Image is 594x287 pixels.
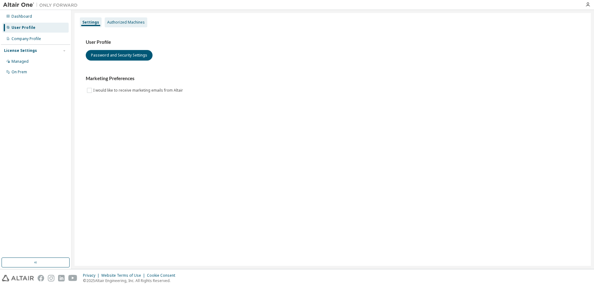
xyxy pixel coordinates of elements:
img: instagram.svg [48,275,54,281]
img: altair_logo.svg [2,275,34,281]
div: Cookie Consent [147,273,179,278]
img: linkedin.svg [58,275,65,281]
div: Company Profile [11,36,41,41]
h3: User Profile [86,39,580,45]
div: User Profile [11,25,35,30]
label: I would like to receive marketing emails from Altair [93,87,184,94]
div: On Prem [11,70,27,75]
div: Settings [82,20,99,25]
h3: Marketing Preferences [86,75,580,82]
img: facebook.svg [38,275,44,281]
div: Authorized Machines [107,20,145,25]
div: License Settings [4,48,37,53]
div: Privacy [83,273,101,278]
div: Dashboard [11,14,32,19]
button: Password and Security Settings [86,50,153,61]
div: Website Terms of Use [101,273,147,278]
div: Managed [11,59,29,64]
img: youtube.svg [68,275,77,281]
p: © 2025 Altair Engineering, Inc. All Rights Reserved. [83,278,179,283]
img: Altair One [3,2,81,8]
